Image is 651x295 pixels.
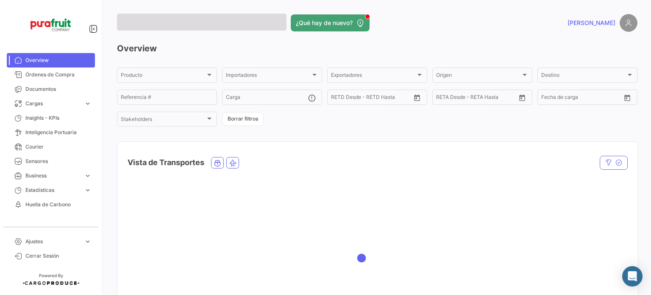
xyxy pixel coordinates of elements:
[25,56,92,64] span: Overview
[25,129,92,136] span: Inteligencia Portuaria
[25,238,81,245] span: Ajustes
[516,91,529,104] button: Open calendar
[25,114,92,122] span: Insights - KPIs
[7,111,95,125] a: Insights - KPIs
[222,112,264,126] button: Borrar filtros
[7,53,95,67] a: Overview
[7,67,95,82] a: Órdenes de Compra
[621,91,634,104] button: Open calendar
[7,140,95,154] a: Courier
[7,154,95,169] a: Sensores
[25,172,81,180] span: Business
[84,186,92,194] span: expand_more
[227,157,239,168] button: Air
[25,100,81,107] span: Cargas
[296,19,353,27] span: ¿Qué hay de nuevo?
[226,73,311,79] span: Importadores
[25,71,92,79] span: Órdenes de Compra
[331,73,416,79] span: Exportadores
[562,96,601,101] input: Hasta
[25,201,92,208] span: Huella de Carbono
[620,14,637,32] img: placeholder-user.png
[7,125,95,140] a: Inteligencia Portuaria
[436,73,521,79] span: Origen
[457,96,495,101] input: Hasta
[121,73,206,79] span: Producto
[352,96,390,101] input: Hasta
[25,85,92,93] span: Documentos
[411,91,423,104] button: Open calendar
[25,143,92,151] span: Courier
[25,252,92,260] span: Cerrar Sesión
[25,157,92,165] span: Sensores
[30,10,72,39] img: Logo+PuraFruit.png
[331,96,346,101] input: Desde
[84,238,92,245] span: expand_more
[25,186,81,194] span: Estadísticas
[541,73,626,79] span: Destino
[622,266,643,287] div: Abrir Intercom Messenger
[436,96,451,101] input: Desde
[121,118,206,124] span: Stakeholders
[84,172,92,180] span: expand_more
[541,96,556,101] input: Desde
[128,157,204,169] h4: Vista de Transportes
[84,100,92,107] span: expand_more
[211,157,223,168] button: Ocean
[7,197,95,212] a: Huella de Carbono
[291,14,370,31] button: ¿Qué hay de nuevo?
[568,19,615,27] span: [PERSON_NAME]
[7,82,95,96] a: Documentos
[117,42,637,54] h3: Overview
